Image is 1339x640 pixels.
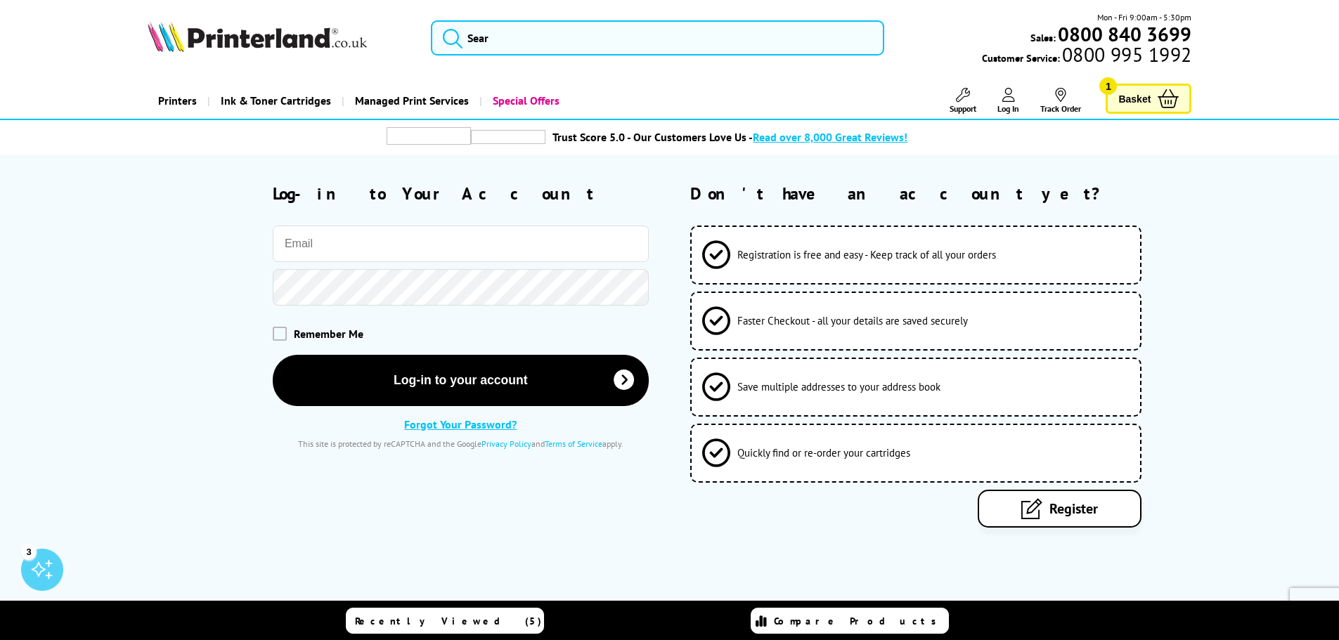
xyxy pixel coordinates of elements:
span: Compare Products [774,615,944,627]
a: Ink & Toner Cartridges [207,83,342,119]
span: Sales: [1030,31,1056,44]
span: Recently Viewed (5) [355,615,542,627]
a: Recently Viewed (5) [346,608,544,634]
a: Track Order [1040,88,1081,114]
span: Remember Me [294,327,363,341]
span: Mon - Fri 9:00am - 5:30pm [1097,11,1191,24]
span: Quickly find or re-order your cartridges [737,446,910,459]
img: Printerland Logo [148,21,367,52]
b: 0800 840 3699 [1058,21,1191,47]
input: Sear [431,20,884,55]
button: Log-in to your account [273,355,649,406]
span: Registration is free and easy - Keep track of all your orders [737,248,996,261]
input: Email [273,226,649,262]
h2: Log-in to Your Account [273,183,649,204]
a: Special Offers [479,83,570,119]
div: This site is protected by reCAPTCHA and the Google and apply. [273,438,649,449]
a: Terms of Service [545,438,602,449]
a: Register [978,490,1141,528]
span: Read over 8,000 Great Reviews! [753,130,907,144]
a: Printerland Logo [148,21,414,55]
span: Save multiple addresses to your address book [737,380,940,393]
a: Printers [148,83,207,119]
img: trustpilot rating [471,130,545,144]
a: Forgot Your Password? [404,417,517,431]
a: Support [950,88,976,114]
span: Basket [1118,89,1151,108]
a: Compare Products [751,608,949,634]
span: Support [950,103,976,114]
a: Privacy Policy [481,438,531,449]
a: Log In [997,88,1019,114]
h2: Don't have an account yet? [690,183,1191,204]
a: Basket 1 [1106,84,1191,114]
img: trustpilot rating [387,127,471,145]
a: Managed Print Services [342,83,479,119]
span: Register [1049,499,1098,518]
span: Faster Checkout - all your details are saved securely [737,314,968,327]
span: Ink & Toner Cartridges [221,83,331,119]
a: Trust Score 5.0 - Our Customers Love Us -Read over 8,000 Great Reviews! [552,130,907,144]
span: 0800 995 1992 [1060,48,1191,61]
span: Log In [997,103,1019,114]
span: 1 [1099,77,1117,95]
div: 3 [21,544,37,559]
span: Customer Service: [982,48,1191,65]
a: 0800 840 3699 [1056,27,1191,41]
